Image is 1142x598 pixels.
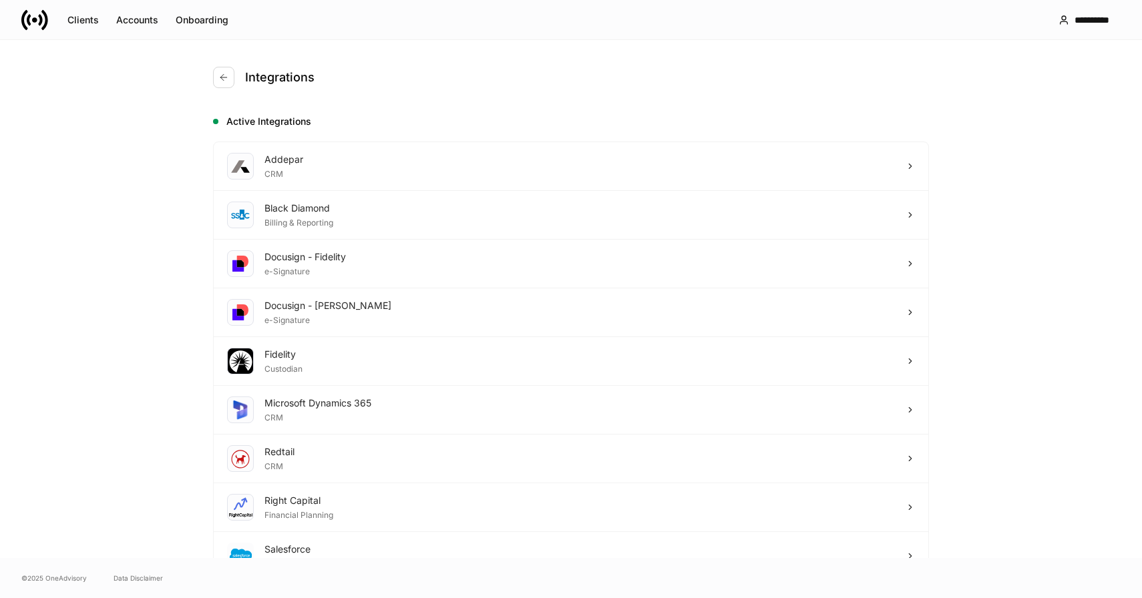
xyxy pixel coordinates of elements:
[264,556,311,569] div: CRM
[264,166,303,180] div: CRM
[264,396,371,410] div: Microsoft Dynamics 365
[264,507,333,521] div: Financial Planning
[116,13,158,27] div: Accounts
[67,13,99,27] div: Clients
[264,410,371,423] div: CRM
[264,312,391,326] div: e-Signature
[59,9,108,31] button: Clients
[176,13,228,27] div: Onboarding
[264,215,333,228] div: Billing & Reporting
[264,361,303,374] div: Custodian
[114,573,163,583] a: Data Disclaimer
[264,153,303,166] div: Addepar
[230,399,251,420] img: sIOyOZvWb5kUEAwh5D03bPzsWHrUXBSdsWHDhg8Ma8+nBQBvlija69eFAv+snJUCyn8AqO+ElBnIpgMAAAAASUVORK5CYII=
[264,264,346,277] div: e-Signature
[108,9,167,31] button: Accounts
[226,115,929,128] h5: Active Integrations
[264,445,295,459] div: Redtail
[245,69,315,85] h4: Integrations
[264,348,303,361] div: Fidelity
[21,573,87,583] span: © 2025 OneAdvisory
[167,9,237,31] button: Onboarding
[264,299,391,312] div: Docusign - [PERSON_NAME]
[264,543,311,556] div: Salesforce
[264,459,295,472] div: CRM
[264,202,333,215] div: Black Diamond
[264,494,333,507] div: Right Capital
[264,250,346,264] div: Docusign - Fidelity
